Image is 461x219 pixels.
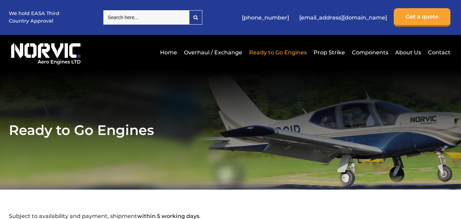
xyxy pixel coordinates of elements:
[9,10,60,25] p: We hold EASA Third Country Approval
[182,44,244,61] a: Overhaul / Exchange
[239,9,292,26] a: [PHONE_NUMBER]
[350,44,390,61] a: Components
[158,44,179,61] a: Home
[393,44,423,61] a: About Us
[394,8,450,27] a: Get a quote
[103,10,189,25] input: Search here...
[312,44,347,61] a: Prop Strike
[9,40,83,65] img: Norvic Aero Engines logo
[9,122,452,138] h1: Ready to Go Engines
[247,44,308,61] a: Ready to Go Engines
[296,9,390,26] a: [EMAIL_ADDRESS][DOMAIN_NAME]
[426,44,450,61] a: Contact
